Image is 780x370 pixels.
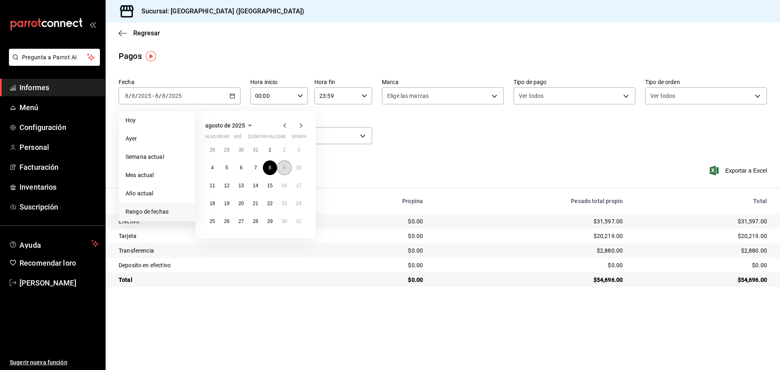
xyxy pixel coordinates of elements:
[126,135,137,142] font: Ayer
[277,160,291,175] button: 9 de agosto de 2025
[219,134,229,143] abbr: martes
[146,51,156,61] button: Marcador de información sobre herramientas
[296,219,301,224] font: 31
[267,183,273,188] font: 15
[408,277,423,283] font: $0.00
[296,201,301,206] font: 24
[224,183,229,188] abbr: 12 de agosto de 2025
[282,183,287,188] font: 16
[277,214,291,229] button: 30 de agosto de 2025
[234,214,248,229] button: 27 de agosto de 2025
[205,178,219,193] button: 11 de agosto de 2025
[152,93,154,99] font: -
[283,147,286,153] abbr: 2 de agosto de 2025
[119,51,142,61] font: Pagos
[263,134,285,139] font: rivalizar
[238,201,244,206] abbr: 20 de agosto de 2025
[269,147,271,153] abbr: 1 de agosto de 2025
[387,93,429,99] font: Elige las marcas
[219,196,234,211] button: 19 de agosto de 2025
[225,165,228,171] font: 5
[119,247,154,254] font: Transferencia
[19,241,41,249] font: Ayuda
[210,201,215,206] font: 18
[283,147,286,153] font: 2
[738,218,767,225] font: $31,597.00
[22,54,77,61] font: Pregunta a Parrot AI
[119,79,134,85] font: Fecha
[608,262,623,268] font: $0.00
[240,165,243,171] font: 6
[224,183,229,188] font: 12
[283,165,286,171] font: 9
[250,79,277,85] font: Hora inicio
[234,134,242,139] font: mié
[267,219,273,224] abbr: 29 de agosto de 2025
[129,93,131,99] font: /
[126,208,169,215] font: Rango de fechas
[238,147,244,153] font: 30
[19,123,66,132] font: Configuración
[159,93,161,99] font: /
[292,178,306,193] button: 17 de agosto de 2025
[19,203,58,211] font: Suscripción
[282,219,287,224] abbr: 30 de agosto de 2025
[210,147,215,153] abbr: 28 de julio de 2025
[269,165,271,171] font: 8
[141,7,304,15] font: Sucursal: [GEOGRAPHIC_DATA] ([GEOGRAPHIC_DATA])
[594,233,623,239] font: $20,219.00
[571,198,623,204] font: Pecado total propio
[725,167,767,174] font: Exportar a Excel
[277,178,291,193] button: 16 de agosto de 2025
[248,143,262,157] button: 31 de julio de 2025
[119,29,160,37] button: Regresar
[263,134,285,143] abbr: viernes
[126,190,153,197] font: Año actual
[263,160,277,175] button: 8 de agosto de 2025
[205,214,219,229] button: 25 de agosto de 2025
[296,183,301,188] abbr: 17 de agosto de 2025
[263,143,277,157] button: 1 de agosto de 2025
[296,165,301,171] abbr: 10 de agosto de 2025
[382,79,399,85] font: Marca
[253,183,258,188] font: 14
[205,143,219,157] button: 28 de julio de 2025
[296,219,301,224] abbr: 31 de agosto de 2025
[297,147,300,153] abbr: 3 de agosto de 2025
[292,143,306,157] button: 3 de agosto de 2025
[19,259,76,267] font: Recomendar loro
[594,277,623,283] font: $54,696.00
[269,165,271,171] abbr: 8 de agosto de 2025
[253,201,258,206] font: 21
[210,219,215,224] font: 25
[711,166,767,175] button: Exportar a Excel
[248,214,262,229] button: 28 de agosto de 2025
[269,147,271,153] font: 1
[253,219,258,224] abbr: 28 de agosto de 2025
[254,165,257,171] font: 7
[650,93,675,99] font: Ver todos
[205,196,219,211] button: 18 de agosto de 2025
[292,134,311,139] font: dominio
[248,134,296,139] font: [DEMOGRAPHIC_DATA]
[19,183,56,191] font: Inventarios
[594,218,623,225] font: $31,597.00
[126,154,164,160] font: Semana actual
[267,183,273,188] abbr: 15 de agosto de 2025
[253,219,258,224] font: 28
[296,201,301,206] abbr: 24 de agosto de 2025
[263,214,277,229] button: 29 de agosto de 2025
[408,233,423,239] font: $0.00
[205,121,255,130] button: agosto de 2025
[267,201,273,206] font: 22
[282,201,287,206] font: 23
[645,79,680,85] font: Tipo de orden
[267,201,273,206] abbr: 22 de agosto de 2025
[253,183,258,188] abbr: 14 de agosto de 2025
[168,93,182,99] input: ----
[248,160,262,175] button: 7 de agosto de 2025
[224,147,229,153] font: 29
[752,262,767,268] font: $0.00
[277,134,286,143] abbr: sábado
[210,183,215,188] abbr: 11 de agosto de 2025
